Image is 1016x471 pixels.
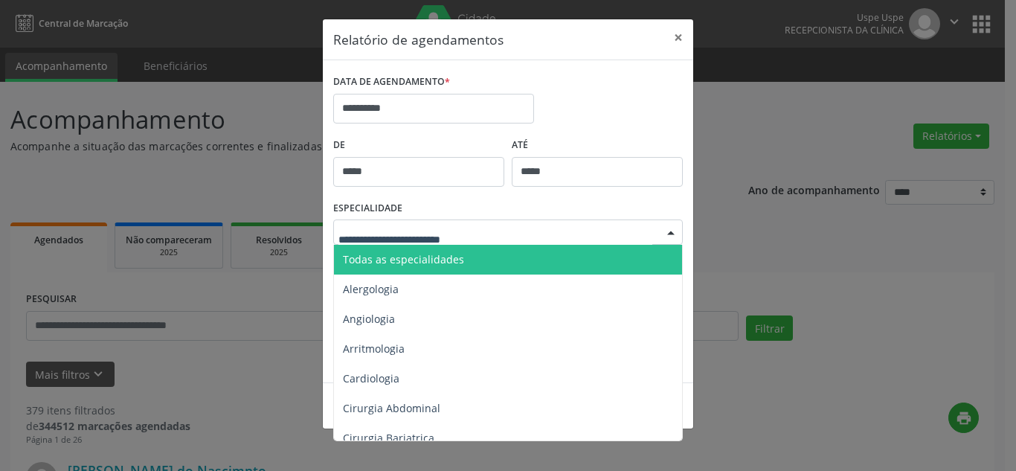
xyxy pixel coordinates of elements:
[343,401,440,415] span: Cirurgia Abdominal
[512,134,683,157] label: ATÉ
[343,252,464,266] span: Todas as especialidades
[333,197,402,220] label: ESPECIALIDADE
[333,134,504,157] label: De
[343,371,399,385] span: Cardiologia
[343,282,399,296] span: Alergologia
[343,431,434,445] span: Cirurgia Bariatrica
[333,71,450,94] label: DATA DE AGENDAMENTO
[333,30,504,49] h5: Relatório de agendamentos
[343,312,395,326] span: Angiologia
[343,342,405,356] span: Arritmologia
[663,19,693,56] button: Close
